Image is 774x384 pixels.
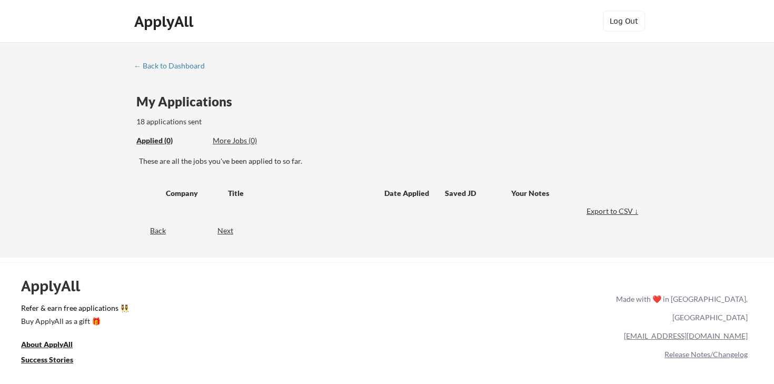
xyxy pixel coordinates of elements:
a: [EMAIL_ADDRESS][DOMAIN_NAME] [624,331,748,340]
div: ApplyAll [21,277,92,295]
div: ← Back to Dashboard [134,62,213,70]
div: Made with ❤️ in [GEOGRAPHIC_DATA], [GEOGRAPHIC_DATA] [612,290,748,327]
div: Saved JD [445,183,511,202]
div: These are job applications we think you'd be a good fit for, but couldn't apply you to automatica... [213,135,290,146]
div: These are all the jobs you've been applied to so far. [136,135,205,146]
div: ApplyAll [134,13,196,31]
a: Refer & earn free applications 👯‍♀️ [21,304,396,316]
a: Buy ApplyAll as a gift 🎁 [21,316,126,329]
div: My Applications [136,95,241,108]
button: Log Out [603,11,645,32]
div: Export to CSV ↓ [587,206,641,216]
div: Your Notes [511,188,631,199]
div: Next [217,225,245,236]
a: Release Notes/Changelog [664,350,748,359]
div: Date Applied [384,188,431,199]
u: About ApplyAll [21,340,73,349]
div: Buy ApplyAll as a gift 🎁 [21,318,126,325]
div: These are all the jobs you've been applied to so far. [139,156,641,166]
div: Company [166,188,219,199]
div: Back [134,225,166,236]
a: Success Stories [21,354,87,367]
div: Title [228,188,374,199]
u: Success Stories [21,355,73,364]
a: About ApplyAll [21,339,87,352]
div: More Jobs (0) [213,135,290,146]
a: ← Back to Dashboard [134,62,213,72]
div: 18 applications sent [136,116,340,127]
div: Applied (0) [136,135,205,146]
